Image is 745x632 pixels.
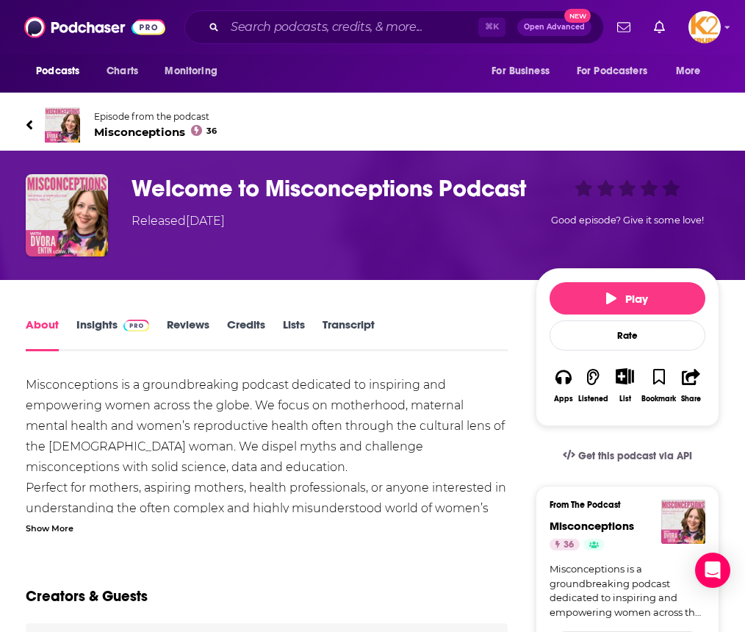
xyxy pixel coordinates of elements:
div: Released [DATE] [132,212,225,230]
button: open menu [26,57,98,85]
img: Misconceptions [661,500,705,544]
button: Apps [550,359,577,412]
h1: Welcome to Misconceptions Podcast [132,174,530,203]
div: Listened [578,395,608,403]
a: Get this podcast via API [551,438,704,474]
a: Show notifications dropdown [611,15,636,40]
a: Show notifications dropdown [648,15,671,40]
span: Good episode? Give it some love! [551,215,704,226]
button: open menu [481,57,568,85]
img: Welcome to Misconceptions Podcast [26,174,108,256]
div: Rate [550,320,705,351]
img: Podchaser Pro [123,320,149,331]
div: Apps [554,395,573,403]
span: Play [606,292,648,306]
button: Listened [577,359,609,412]
span: For Podcasters [577,61,647,82]
span: Misconceptions is a groundbreaking podcast dedicated to inspiring and empowering women across the... [26,378,505,474]
span: Charts [107,61,138,82]
div: Open Intercom Messenger [695,553,730,588]
a: Transcript [323,317,375,351]
button: Show More Button [610,368,640,384]
span: New [564,9,591,23]
div: List [619,394,631,403]
div: Share [681,395,701,403]
a: 36 [550,539,580,550]
button: Play [550,282,705,315]
span: Logged in as K2Krupp [688,11,721,43]
span: 36 [564,538,574,553]
a: Misconceptions [550,519,634,533]
span: 36 [206,128,217,134]
a: Misconceptions is a groundbreaking podcast dedicated to inspiring and empowering women across the... [550,562,705,620]
div: Show More ButtonList [609,359,641,412]
a: Charts [97,57,147,85]
h2: Creators & Guests [26,587,148,606]
a: Credits [227,317,265,351]
span: For Business [492,61,550,82]
button: Share [677,359,705,412]
img: Misconceptions [45,107,80,143]
button: open menu [666,57,719,85]
span: Podcasts [36,61,79,82]
button: open menu [567,57,669,85]
span: Perfect for mothers, aspiring mothers, health professionals, or anyone interested in understandin... [26,481,506,536]
span: Misconceptions [94,125,217,139]
span: Get this podcast via API [578,450,692,462]
img: User Profile [688,11,721,43]
button: Bookmark [641,359,677,412]
div: Bookmark [641,395,676,403]
a: About [26,317,59,351]
button: Show profile menu [688,11,721,43]
span: Open Advanced [524,24,585,31]
span: Monitoring [165,61,217,82]
input: Search podcasts, credits, & more... [225,15,478,39]
span: ⌘ K [478,18,505,37]
a: InsightsPodchaser Pro [76,317,149,351]
span: Episode from the podcast [94,111,217,122]
button: Open AdvancedNew [517,18,591,36]
span: More [676,61,701,82]
a: Reviews [167,317,209,351]
img: Podchaser - Follow, Share and Rate Podcasts [24,13,165,41]
h3: From The Podcast [550,500,694,510]
button: open menu [154,57,236,85]
a: MisconceptionsEpisode from the podcastMisconceptions36 [26,107,719,143]
a: Lists [283,317,305,351]
div: Search podcasts, credits, & more... [184,10,604,44]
